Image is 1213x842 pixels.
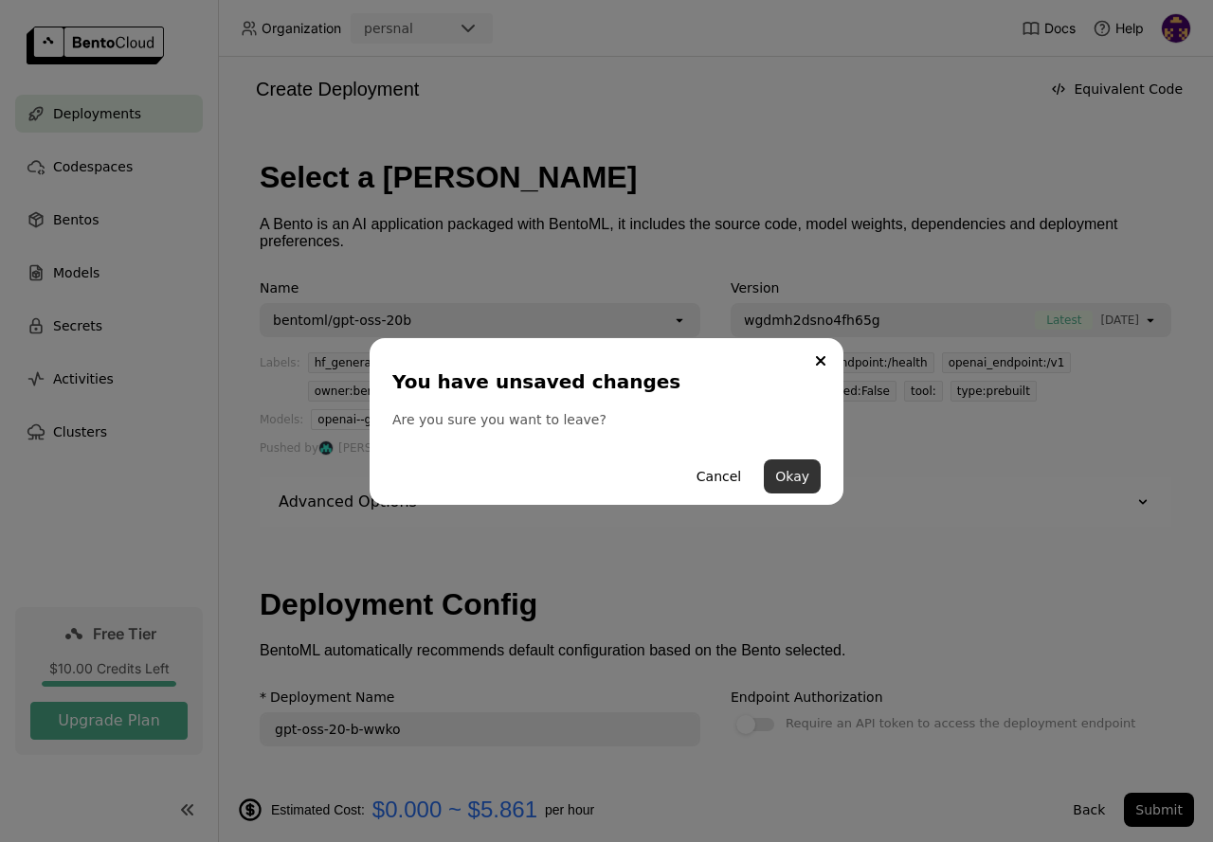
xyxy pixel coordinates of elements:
button: Okay [764,459,821,493]
div: You have unsaved changes [392,368,813,395]
div: Are you sure you want to leave? [392,410,821,429]
div: dialog [370,338,843,505]
button: Cancel [685,459,752,493]
button: Close [809,349,832,372]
